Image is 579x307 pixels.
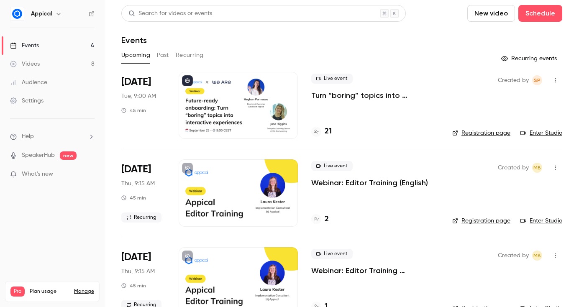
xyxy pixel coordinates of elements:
span: Plan usage [30,288,69,295]
h4: 21 [325,126,332,137]
div: 45 min [121,107,146,114]
button: Past [157,49,169,62]
span: Created by [498,163,529,173]
button: Recurring events [497,52,562,65]
span: Live event [311,74,353,84]
div: Oct 9 Thu, 9:15 AM (Europe/Amsterdam) [121,159,165,226]
img: Appical [10,7,24,20]
div: Settings [10,97,44,105]
button: Recurring [176,49,204,62]
button: Upcoming [121,49,150,62]
a: Registration page [452,129,510,137]
span: Tue, 9:00 AM [121,92,156,100]
a: SpeakerHub [22,151,55,160]
a: Webinar: Editor Training (English) [311,178,428,188]
span: Created by [498,251,529,261]
span: MB [533,251,541,261]
span: Live event [311,249,353,259]
span: [DATE] [121,251,151,264]
div: Audience [10,78,47,87]
span: Pro [10,287,25,297]
span: Live event [311,161,353,171]
span: Created by [498,75,529,85]
span: Help [22,132,34,141]
div: 45 min [121,282,146,289]
div: Search for videos or events [128,9,212,18]
a: Webinar: Editor Training (Nederlands) [311,266,439,276]
span: SP [534,75,541,85]
a: Enter Studio [520,217,562,225]
a: 21 [311,126,332,137]
span: Shanice Peters-Keijlard [532,75,542,85]
span: Thu, 9:15 AM [121,267,155,276]
span: Milo Baars [532,163,542,173]
a: Manage [74,288,94,295]
div: Events [10,41,39,50]
div: Sep 23 Tue, 9:00 AM (Europe/Amsterdam) [121,72,165,139]
span: MB [533,163,541,173]
li: help-dropdown-opener [10,132,95,141]
span: [DATE] [121,75,151,89]
span: What's new [22,170,53,179]
span: [DATE] [121,163,151,176]
h6: Appical [31,10,52,18]
iframe: Noticeable Trigger [85,171,95,178]
a: 2 [311,214,329,225]
a: Turn “boring” topics into interactive experiences [311,90,439,100]
button: New video [467,5,515,22]
span: Milo Baars [532,251,542,261]
span: new [60,151,77,160]
a: Enter Studio [520,129,562,137]
a: Registration page [452,217,510,225]
h4: 2 [325,214,329,225]
div: Videos [10,60,40,68]
span: Thu, 9:15 AM [121,179,155,188]
span: Recurring [121,212,161,223]
h1: Events [121,35,147,45]
div: 45 min [121,194,146,201]
button: Schedule [518,5,562,22]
